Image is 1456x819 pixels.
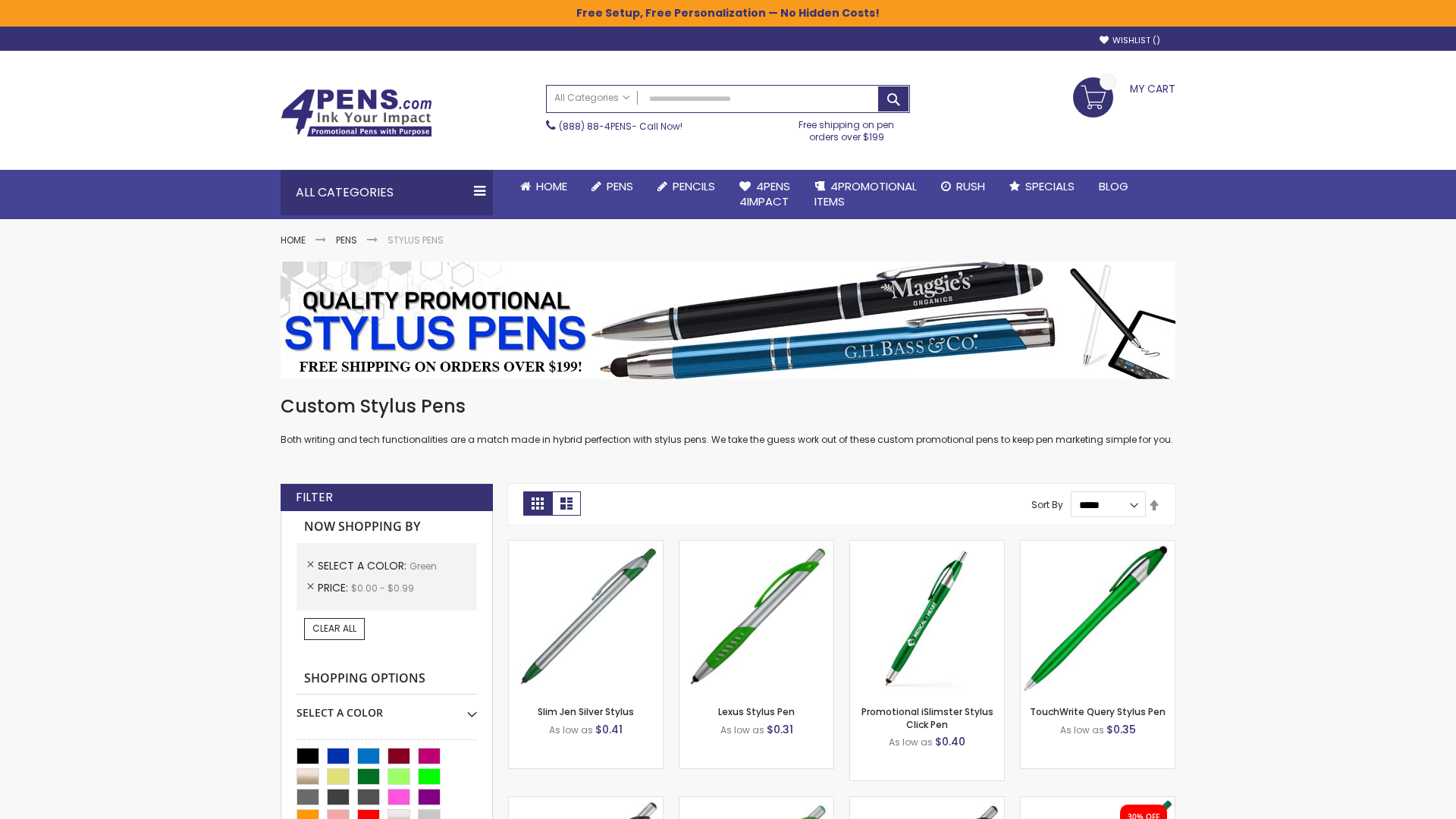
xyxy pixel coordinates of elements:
[281,394,1175,447] div: Both writing and tech functionalities are a match made in hybrid perfection with stylus pens. We ...
[304,618,365,639] a: Clear All
[929,170,997,203] a: Rush
[538,705,634,718] a: Slim Jen Silver Stylus
[312,622,356,635] span: Clear All
[783,113,911,143] div: Free shipping on pen orders over $199
[802,170,929,219] a: 4PROMOTIONALITEMS
[508,170,579,203] a: Home
[559,120,632,133] a: (888) 88-4PENS
[997,170,1087,203] a: Specials
[673,178,715,194] span: Pencils
[767,722,793,737] span: $0.31
[679,796,833,809] a: Boston Silver Stylus Pen-Green
[579,170,645,203] a: Pens
[1106,722,1136,737] span: $0.35
[1030,705,1166,718] a: TouchWrite Query Stylus Pen
[281,170,493,215] div: All Categories
[679,541,833,695] img: Lexus Stylus Pen-Green
[281,234,306,246] a: Home
[645,170,727,203] a: Pencils
[281,394,1175,419] h1: Custom Stylus Pens
[281,262,1175,379] img: Stylus Pens
[559,120,682,133] span: - Call Now!
[720,723,764,736] span: As low as
[935,734,965,749] span: $0.40
[509,541,663,695] img: Slim Jen Silver Stylus-Green
[318,580,351,595] span: Price
[509,540,663,553] a: Slim Jen Silver Stylus-Green
[814,178,917,209] span: 4PROMOTIONAL ITEMS
[409,560,437,573] span: Green
[850,540,1004,553] a: Promotional iSlimster Stylus Click Pen-Green
[281,89,432,137] img: 4Pens Custom Pens and Promotional Products
[297,695,477,720] div: Select A Color
[1021,796,1175,809] a: iSlimster II - Full Color-Green
[739,178,790,209] span: 4Pens 4impact
[889,736,933,748] span: As low as
[336,234,357,246] a: Pens
[727,170,802,219] a: 4Pens4impact
[509,796,663,809] a: Boston Stylus Pen-Green
[351,582,414,595] span: $0.00 - $0.99
[679,540,833,553] a: Lexus Stylus Pen-Green
[718,705,795,718] a: Lexus Stylus Pen
[536,178,567,194] span: Home
[956,178,985,194] span: Rush
[1021,540,1175,553] a: TouchWrite Query Stylus Pen-Green
[523,491,552,516] strong: Grid
[297,511,477,543] strong: Now Shopping by
[1100,35,1160,46] a: Wishlist
[318,558,409,573] span: Select A Color
[1099,178,1128,194] span: Blog
[296,489,333,506] strong: Filter
[1060,723,1104,736] span: As low as
[1021,541,1175,695] img: TouchWrite Query Stylus Pen-Green
[388,234,444,246] strong: Stylus Pens
[547,86,638,111] a: All Categories
[595,722,623,737] span: $0.41
[554,92,630,104] span: All Categories
[297,663,477,695] strong: Shopping Options
[1025,178,1075,194] span: Specials
[861,705,993,730] a: Promotional iSlimster Stylus Click Pen
[850,541,1004,695] img: Promotional iSlimster Stylus Click Pen-Green
[1087,170,1141,203] a: Blog
[607,178,633,194] span: Pens
[850,796,1004,809] a: Lexus Metallic Stylus Pen-Green
[549,723,593,736] span: As low as
[1031,498,1063,511] label: Sort By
